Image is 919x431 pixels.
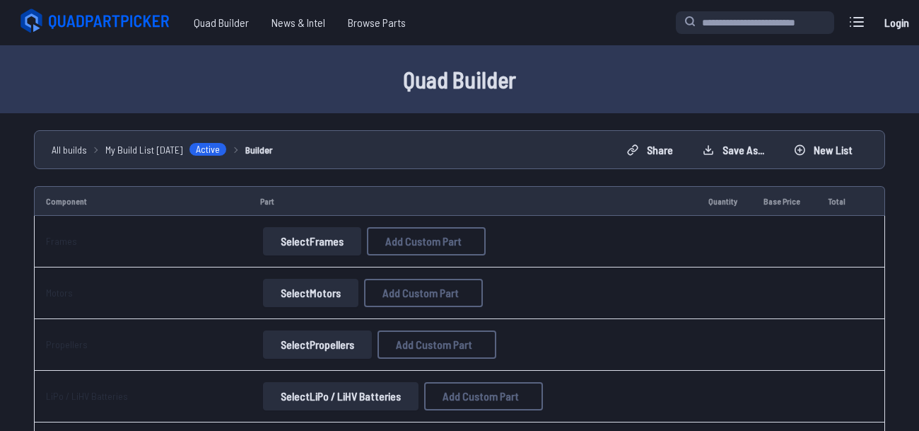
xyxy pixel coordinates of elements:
button: Share [615,139,685,161]
button: SelectFrames [263,227,361,255]
td: Quantity [697,186,753,216]
button: SelectPropellers [263,331,372,359]
td: Part [249,186,697,216]
a: Quad Builder [182,8,260,37]
button: Add Custom Part [367,227,486,255]
a: Browse Parts [336,8,417,37]
a: Login [879,8,913,37]
span: Add Custom Part [385,236,462,247]
button: Add Custom Part [364,279,483,307]
span: Add Custom Part [382,287,459,299]
a: All builds [52,142,87,157]
td: Base Price [752,186,816,216]
a: My Build List [DATE]Active [105,142,227,157]
span: Add Custom Part [443,391,519,402]
a: SelectMotors [260,279,361,307]
a: LiPo / LiHV Batteries [46,390,128,402]
span: My Build List [DATE] [105,142,183,157]
td: Total [816,186,860,216]
button: SelectMotors [263,279,358,307]
a: Motors [46,287,73,299]
span: Active [189,142,227,156]
a: SelectLiPo / LiHV Batteries [260,382,421,410]
span: Add Custom Part [396,339,472,350]
button: Add Custom Part [377,331,496,359]
td: Component [34,186,249,216]
a: SelectFrames [260,227,364,255]
button: SelectLiPo / LiHV Batteries [263,382,418,410]
button: New List [782,139,865,161]
h1: Quad Builder [17,62,902,96]
a: Frames [46,235,77,247]
button: Add Custom Part [424,382,543,410]
button: Save as... [691,139,776,161]
a: Builder [245,142,273,157]
a: News & Intel [260,8,336,37]
a: SelectPropellers [260,331,375,359]
a: Propellers [46,338,88,350]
